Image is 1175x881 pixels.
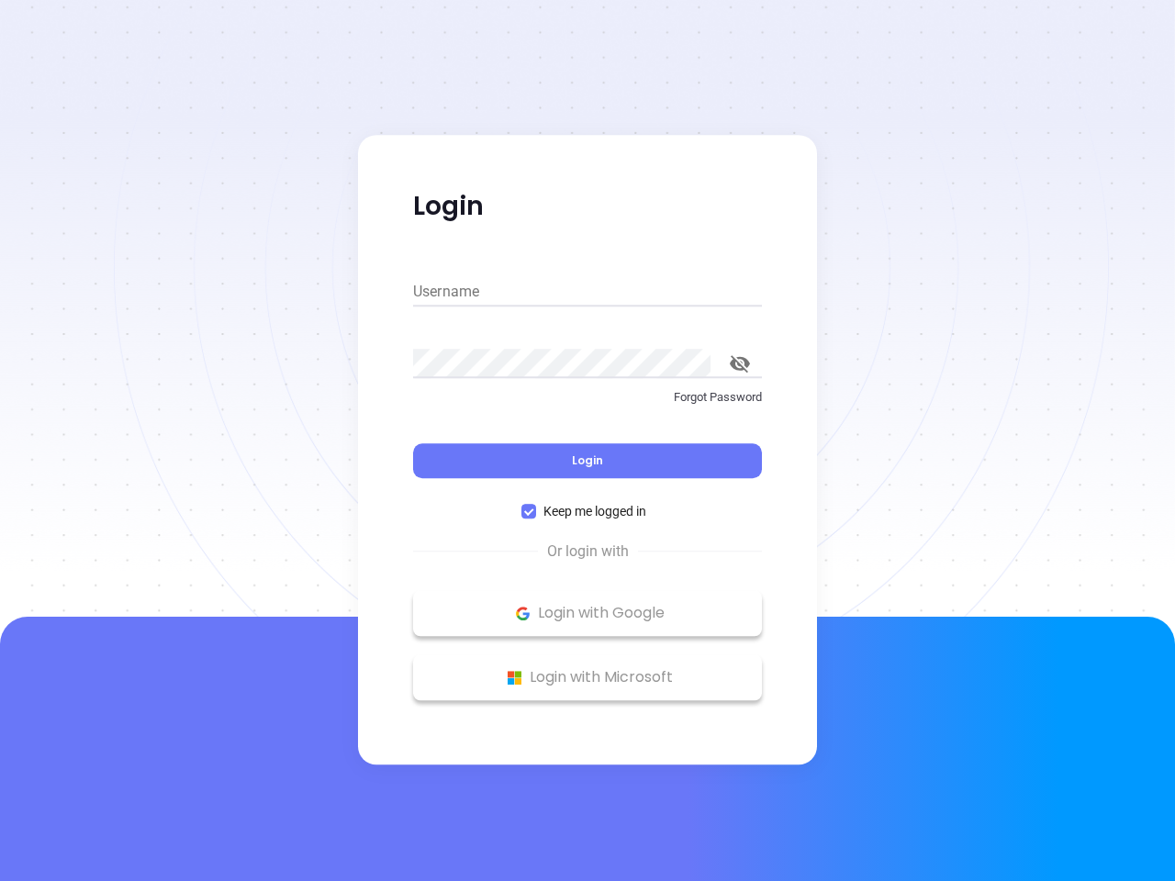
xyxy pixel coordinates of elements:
span: Login [572,452,603,468]
p: Forgot Password [413,388,762,407]
p: Login [413,190,762,223]
img: Microsoft Logo [503,666,526,689]
button: Microsoft Logo Login with Microsoft [413,654,762,700]
button: toggle password visibility [718,341,762,385]
p: Login with Microsoft [422,664,753,691]
img: Google Logo [511,602,534,625]
button: Google Logo Login with Google [413,590,762,636]
button: Login [413,443,762,478]
a: Forgot Password [413,388,762,421]
span: Or login with [538,541,638,563]
p: Login with Google [422,599,753,627]
span: Keep me logged in [536,501,654,521]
